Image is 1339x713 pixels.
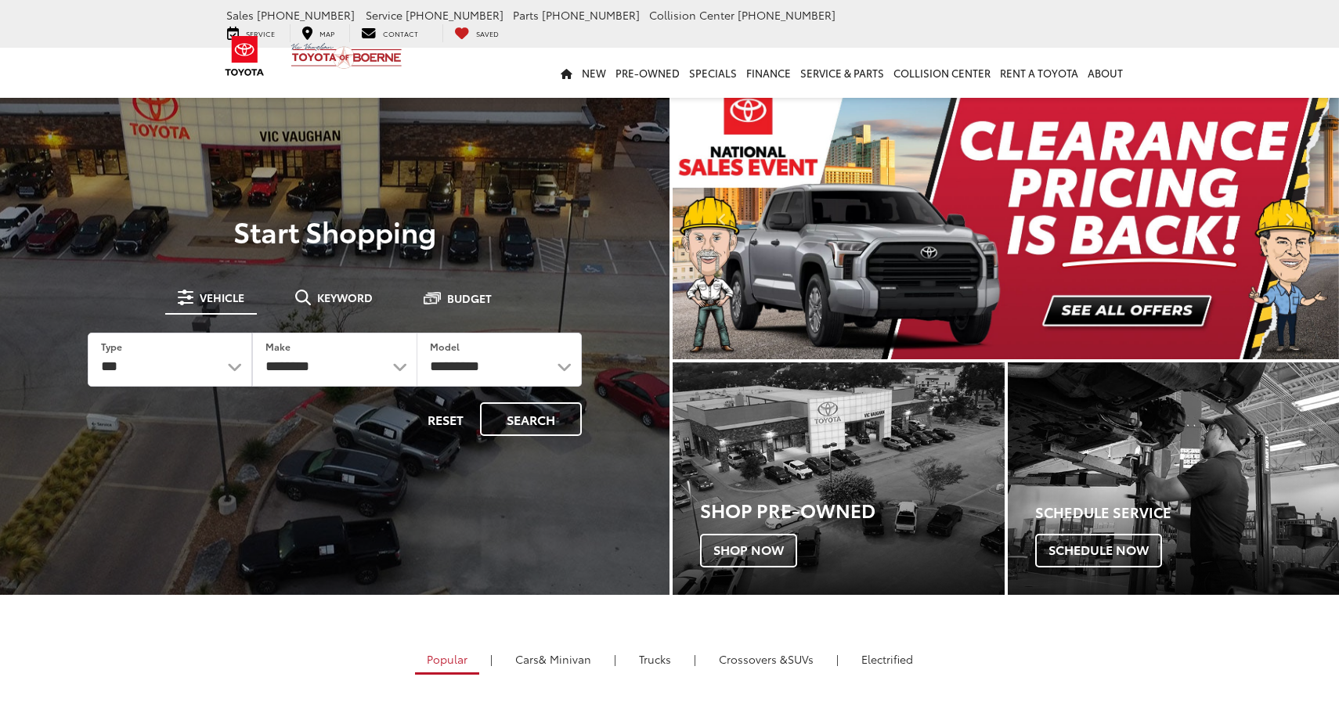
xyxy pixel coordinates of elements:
a: Shop Pre-Owned Shop Now [673,362,1005,594]
li: | [610,651,620,667]
div: carousel slide number 1 of 2 [673,78,1339,359]
p: Start Shopping [66,215,604,247]
a: Contact [349,24,430,41]
a: Service & Parts: Opens in a new tab [796,48,889,98]
label: Make [265,340,291,353]
button: Click to view next picture. [1239,110,1339,328]
img: Toyota [215,31,274,81]
span: [PHONE_NUMBER] [542,7,640,23]
a: Map [290,24,346,41]
img: Vic Vaughan Toyota of Boerne [291,42,402,70]
a: Trucks [627,646,683,672]
span: Contact [383,28,418,38]
span: Saved [476,28,499,38]
a: Popular [415,646,479,675]
button: Search [480,402,582,436]
div: Toyota [673,362,1005,594]
span: Service [366,7,402,23]
span: Service [246,28,275,38]
button: Reset [414,402,477,436]
span: Keyword [317,292,373,303]
span: Budget [447,293,492,304]
span: Shop Now [700,534,797,567]
li: | [832,651,843,667]
a: Specials [684,48,742,98]
li: | [690,651,700,667]
a: Cars [503,646,603,672]
button: Click to view previous picture. [673,110,773,328]
label: Model [430,340,460,353]
a: Service [215,24,287,41]
a: SUVs [707,646,825,672]
img: Clearance Pricing Is Back [673,78,1339,359]
a: Electrified [850,646,925,672]
section: Carousel section with vehicle pictures - may contain disclaimers. [673,78,1339,359]
span: & Minivan [539,651,591,667]
a: Collision Center [889,48,995,98]
span: [PHONE_NUMBER] [406,7,503,23]
label: Type [101,340,122,353]
a: Pre-Owned [611,48,684,98]
span: [PHONE_NUMBER] [738,7,836,23]
a: Finance [742,48,796,98]
span: Schedule Now [1035,534,1162,567]
a: My Saved Vehicles [442,24,511,41]
a: Home [556,48,577,98]
a: About [1083,48,1128,98]
span: Crossovers & [719,651,788,667]
span: [PHONE_NUMBER] [257,7,355,23]
h3: Shop Pre-Owned [700,499,1005,520]
li: | [486,651,496,667]
a: Rent a Toyota [995,48,1083,98]
span: Map [319,28,334,38]
span: Vehicle [200,292,244,303]
a: New [577,48,611,98]
span: Parts [513,7,539,23]
span: Sales [226,7,254,23]
span: Collision Center [649,7,734,23]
